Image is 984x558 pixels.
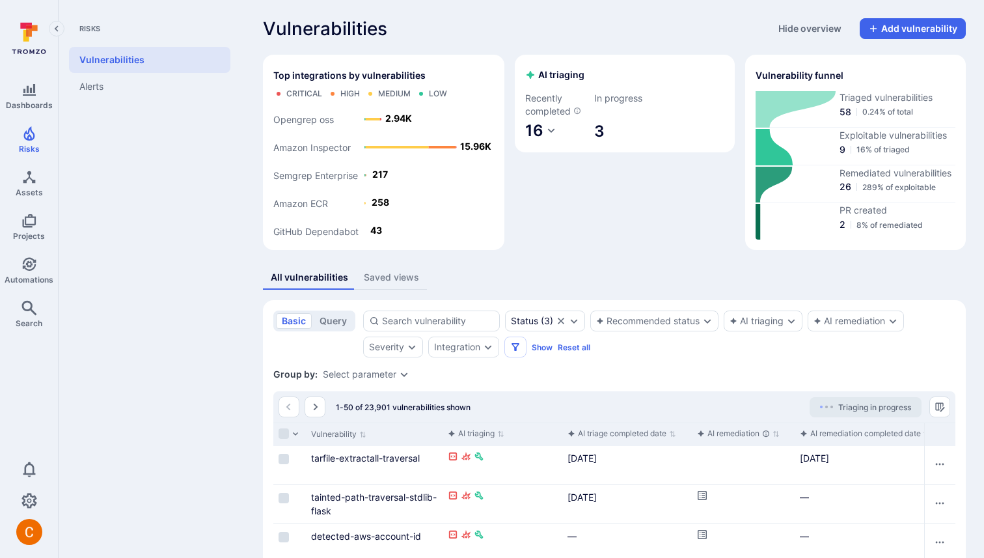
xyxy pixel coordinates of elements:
[370,225,382,236] text: 43
[567,529,687,543] div: —
[813,316,885,326] button: AI remediation
[311,453,420,464] a: tarfile-extractall-traversal
[279,428,289,439] span: Select all rows
[461,529,471,543] div: Exploitable
[69,23,230,34] span: Risks
[69,47,230,73] a: Vulnerabilities
[771,18,849,39] button: Hide overview
[569,316,579,326] button: Expand dropdown
[795,446,924,484] div: Cell for aiCtx.remediationFinishedAt
[567,428,676,439] button: Sort by function header() { return /*#__PURE__*/react__WEBPACK_IMPORTED_MODULE_0__.createElement(...
[786,316,797,326] button: Expand dropdown
[314,313,353,329] button: query
[840,91,955,104] span: Triaged vulnerabilities
[856,220,923,230] span: 8% of remediated
[448,428,504,439] button: Sort by function header() { return /*#__PURE__*/react__WEBPACK_IMPORTED_MODULE_0__.createElement(...
[263,18,387,39] span: Vulnerabilities
[840,167,955,180] span: Remediated vulnerabilities
[16,318,42,328] span: Search
[840,129,955,142] span: Exploitable vulnerabilities
[800,529,919,543] div: —
[756,69,843,82] h2: Vulnerability funnel
[594,92,655,105] span: In progress
[273,225,359,236] text: GitHub Dependabot
[448,529,458,543] div: Reachable
[702,316,713,326] button: Expand dropdown
[279,493,289,503] span: Select row
[305,397,325,417] button: Go to the next page
[929,493,950,514] button: Row actions menu
[795,485,924,523] div: Cell for aiCtx.remediationFinishedAt
[279,454,289,464] span: Select row
[273,485,306,523] div: Cell for selection
[800,451,919,465] div: [DATE]
[372,169,388,180] text: 217
[573,107,581,115] svg: AI triaged vulnerabilities in the last 7 days
[862,182,936,192] span: 289% of exploitable
[929,532,950,553] button: Row actions menu
[273,197,328,208] text: Amazon ECR
[562,485,692,523] div: Cell for aiCtx.triageFinishedAt
[697,428,780,439] button: Sort by function header() { return /*#__PURE__*/react__WEBPACK_IMPORTED_MODULE_0__.createElement(...
[504,337,526,357] button: Filters
[429,89,447,99] div: Low
[336,402,471,412] span: 1-50 of 23,901 vulnerabilities shown
[69,73,230,100] a: Alerts
[273,368,318,381] span: Group by:
[929,397,950,417] button: Manage columns
[838,402,911,412] span: Triaging in progress
[372,197,389,208] text: 258
[311,531,421,542] a: detected-aws-account-id
[13,231,45,241] span: Projects
[840,180,851,193] span: 26
[511,316,553,326] button: Status(3)
[862,107,913,117] span: 0.24% of total
[888,316,898,326] button: Expand dropdown
[273,113,334,125] text: Opengrep oss
[860,18,966,39] button: Add vulnerability
[800,490,919,504] div: —
[800,427,921,440] div: AI remediation completed date
[263,55,504,250] div: Top integrations by vulnerabilities
[525,120,556,142] button: 16
[16,519,42,545] img: ACg8ocJuq_DPPTkXyD9OlTnVLvDrpObecjcADscmEHLMiTyEnTELew=s96-c
[820,406,833,408] img: Loading...
[364,271,419,284] div: Saved views
[434,342,480,352] button: Integration
[730,316,784,326] button: AI triaging
[286,89,322,99] div: Critical
[311,429,366,439] button: Sort by Vulnerability
[461,490,471,504] div: Exploitable
[525,68,584,81] h2: AI triaging
[443,446,562,484] div: Cell for aiCtx
[474,490,484,504] div: Fixable
[840,105,851,119] span: 58
[924,446,955,484] div: Cell for
[692,446,794,484] div: Cell for aiCtx.remediationStatus
[556,316,566,326] button: Clear selection
[407,342,417,352] button: Expand dropdown
[385,113,412,124] text: 2.94K
[323,369,409,380] div: grouping parameters
[311,492,437,516] a: tainted-path-traversal-stdlib-flask
[323,369,396,380] button: Select parameter
[474,451,484,465] div: Fixable
[840,143,845,156] span: 9
[525,121,543,140] span: 16
[273,104,494,240] svg: Top integrations by vulnerabilities bar
[511,316,553,326] div: ( 3 )
[340,89,360,99] div: High
[273,169,358,181] text: Semgrep Enterprise
[856,145,910,154] span: 16% of triaged
[382,314,494,328] input: Search vulnerability
[596,316,700,326] button: Recommended status
[276,313,312,329] button: basic
[448,451,458,465] div: Reachable
[49,21,64,36] button: Collapse navigation menu
[697,427,770,440] div: AI remediation
[378,89,411,99] div: Medium
[5,275,53,285] span: Automations
[19,144,40,154] span: Risks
